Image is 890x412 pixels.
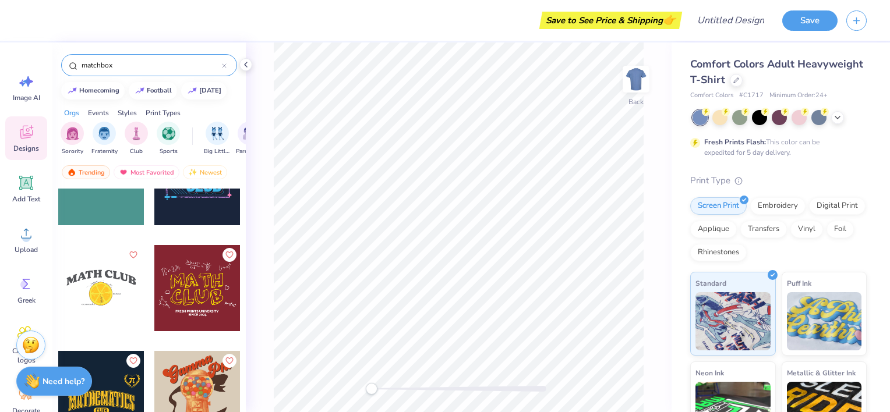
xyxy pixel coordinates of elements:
button: Like [223,248,236,262]
span: Designs [13,144,39,153]
div: homecoming [79,87,119,94]
div: filter for Parent's Weekend [236,122,263,156]
button: Like [223,354,236,368]
button: [DATE] [181,82,227,100]
img: trend_line.gif [68,87,77,94]
div: Digital Print [809,197,866,215]
div: Orgs [64,108,79,118]
div: filter for Club [125,122,148,156]
span: 👉 [663,13,676,27]
img: Club Image [130,127,143,140]
img: trend_line.gif [135,87,144,94]
div: Accessibility label [366,383,377,395]
div: Transfers [740,221,787,238]
div: filter for Fraternity [91,122,118,156]
div: filter for Big Little Reveal [204,122,231,156]
img: Fraternity Image [98,127,111,140]
div: Applique [690,221,737,238]
input: Untitled Design [688,9,774,32]
button: filter button [125,122,148,156]
span: Image AI [13,93,40,102]
span: Standard [695,277,726,289]
img: Sorority Image [66,127,79,140]
button: filter button [204,122,231,156]
div: Save to See Price & Shipping [542,12,679,29]
span: Neon Ink [695,367,724,379]
span: Metallic & Glitter Ink [787,367,856,379]
div: Newest [183,165,227,179]
span: Club [130,147,143,156]
div: Most Favorited [114,165,179,179]
div: Rhinestones [690,244,747,261]
span: Greek [17,296,36,305]
img: newest.gif [188,168,197,176]
span: Minimum Order: 24 + [769,91,828,101]
div: This color can be expedited for 5 day delivery. [704,137,847,158]
span: Comfort Colors [690,91,733,101]
div: Vinyl [790,221,823,238]
button: Like [126,248,140,262]
img: trend_line.gif [188,87,197,94]
button: Like [126,354,140,368]
div: filter for Sports [157,122,180,156]
div: Screen Print [690,197,747,215]
button: filter button [157,122,180,156]
button: Save [782,10,838,31]
img: Parent's Weekend Image [243,127,256,140]
img: Puff Ink [787,292,862,350]
div: Back [628,97,644,107]
span: Upload [15,245,38,254]
button: homecoming [61,82,125,100]
img: Back [624,68,648,91]
div: filter for Sorority [61,122,84,156]
span: Sports [160,147,178,156]
img: Standard [695,292,771,350]
div: Styles [118,108,137,118]
button: filter button [61,122,84,156]
span: Fraternity [91,147,118,156]
img: Big Little Reveal Image [211,127,224,140]
button: filter button [236,122,263,156]
span: Add Text [12,194,40,204]
button: football [129,82,177,100]
div: Trending [62,165,110,179]
img: trending.gif [67,168,76,176]
input: Try "Alpha" [80,59,222,71]
div: Events [88,108,109,118]
span: Comfort Colors Adult Heavyweight T-Shirt [690,57,863,87]
div: Print Types [146,108,181,118]
span: Clipart & logos [7,346,45,365]
div: football [147,87,172,94]
span: Puff Ink [787,277,811,289]
div: Embroidery [750,197,806,215]
span: # C1717 [739,91,764,101]
div: Print Type [690,174,867,187]
div: Foil [827,221,854,238]
span: Big Little Reveal [204,147,231,156]
div: halloween [199,87,221,94]
span: Parent's Weekend [236,147,263,156]
strong: Need help? [43,376,84,387]
span: Sorority [62,147,83,156]
img: most_fav.gif [119,168,128,176]
button: filter button [91,122,118,156]
strong: Fresh Prints Flash: [704,137,766,147]
img: Sports Image [162,127,175,140]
